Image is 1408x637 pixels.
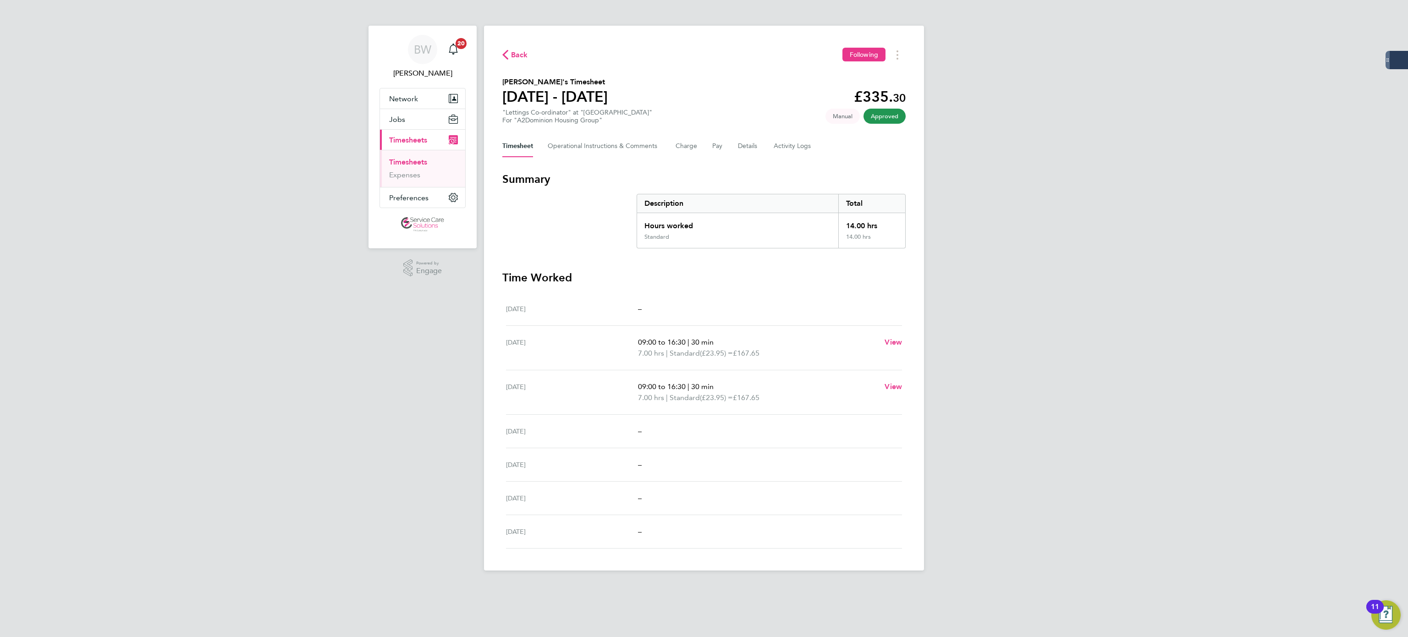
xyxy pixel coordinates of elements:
span: Standard [670,348,700,359]
span: Powered by [416,259,442,267]
div: [DATE] [506,337,638,359]
button: Pay [712,135,723,157]
span: This timesheet has been approved. [863,109,906,124]
button: Open Resource Center, 11 new notifications [1371,600,1401,630]
app-decimal: £335. [854,88,906,105]
div: [DATE] [506,303,638,314]
span: | [666,349,668,357]
button: Following [842,48,885,61]
button: Operational Instructions & Comments [548,135,661,157]
a: Go to home page [379,217,466,232]
div: [DATE] [506,526,638,537]
div: 11 [1371,607,1379,619]
span: 30 [893,91,906,104]
h1: [DATE] - [DATE] [502,88,608,106]
span: Timesheets [389,136,427,144]
button: Preferences [380,187,465,208]
span: View [885,382,902,391]
button: Timesheets Menu [889,48,906,62]
div: [DATE] [506,381,638,403]
button: Network [380,88,465,109]
span: | [666,393,668,402]
a: BW[PERSON_NAME] [379,35,466,79]
span: | [687,338,689,346]
div: [DATE] [506,459,638,470]
span: 09:00 to 16:30 [638,338,686,346]
section: Timesheet [502,172,906,549]
span: 20 [456,38,467,49]
button: Charge [676,135,698,157]
span: | [687,382,689,391]
button: Timesheet [502,135,533,157]
a: Powered byEngage [403,259,442,277]
span: – [638,304,642,313]
span: £167.65 [733,393,759,402]
div: Hours worked [637,213,838,233]
div: Summary [637,194,906,248]
button: Timesheets [380,130,465,150]
div: Timesheets [380,150,465,187]
div: Standard [644,233,669,241]
span: Network [389,94,418,103]
span: (£23.95) = [700,393,733,402]
span: Bethany Wiles [379,68,466,79]
div: For "A2Dominion Housing Group" [502,116,652,124]
button: Details [738,135,759,157]
a: View [885,381,902,392]
span: – [638,427,642,435]
span: 7.00 hrs [638,349,664,357]
a: 20 [444,35,462,64]
button: Back [502,49,528,60]
span: BW [414,44,431,55]
span: 30 min [691,338,714,346]
h3: Summary [502,172,906,187]
span: – [638,460,642,469]
div: [DATE] [506,426,638,437]
button: Jobs [380,109,465,129]
a: View [885,337,902,348]
span: 30 min [691,382,714,391]
span: – [638,527,642,536]
button: Activity Logs [774,135,812,157]
img: servicecare-logo-retina.png [401,217,444,232]
span: Back [511,49,528,60]
a: Timesheets [389,158,427,166]
span: Engage [416,267,442,275]
h2: [PERSON_NAME]'s Timesheet [502,77,608,88]
nav: Main navigation [368,26,477,248]
div: 14.00 hrs [838,213,905,233]
a: Expenses [389,170,420,179]
span: Jobs [389,115,405,124]
span: 09:00 to 16:30 [638,382,686,391]
span: Following [850,50,878,59]
span: This timesheet was manually created. [825,109,860,124]
div: Description [637,194,838,213]
span: – [638,494,642,502]
span: View [885,338,902,346]
span: £167.65 [733,349,759,357]
div: "Lettings Co-ordinator" at "[GEOGRAPHIC_DATA]" [502,109,652,124]
span: 7.00 hrs [638,393,664,402]
div: 14.00 hrs [838,233,905,248]
h3: Time Worked [502,270,906,285]
span: (£23.95) = [700,349,733,357]
span: Preferences [389,193,429,202]
div: Total [838,194,905,213]
span: Standard [670,392,700,403]
div: [DATE] [506,493,638,504]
